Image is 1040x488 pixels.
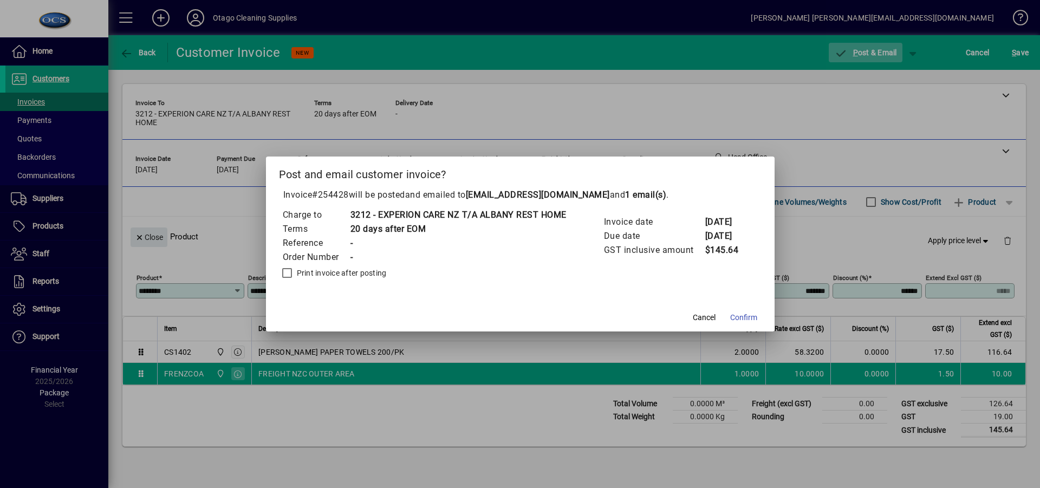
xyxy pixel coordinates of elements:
td: Reference [282,236,350,250]
td: Due date [603,229,705,243]
span: #254428 [312,190,349,200]
span: and emailed to [405,190,667,200]
td: $145.64 [705,243,748,257]
td: Order Number [282,250,350,264]
span: Cancel [693,312,716,323]
td: Terms [282,222,350,236]
td: 3212 - EXPERION CARE NZ T/A ALBANY REST HOME [350,208,567,222]
td: [DATE] [705,215,748,229]
td: GST inclusive amount [603,243,705,257]
b: 1 email(s) [625,190,666,200]
span: Confirm [730,312,757,323]
td: Charge to [282,208,350,222]
td: [DATE] [705,229,748,243]
h2: Post and email customer invoice? [266,157,775,188]
button: Confirm [726,308,762,327]
label: Print invoice after posting [295,268,387,278]
td: 20 days after EOM [350,222,567,236]
span: and [610,190,667,200]
button: Cancel [687,308,721,327]
b: [EMAIL_ADDRESS][DOMAIN_NAME] [466,190,610,200]
td: - [350,250,567,264]
p: Invoice will be posted . [279,188,762,201]
td: - [350,236,567,250]
td: Invoice date [603,215,705,229]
